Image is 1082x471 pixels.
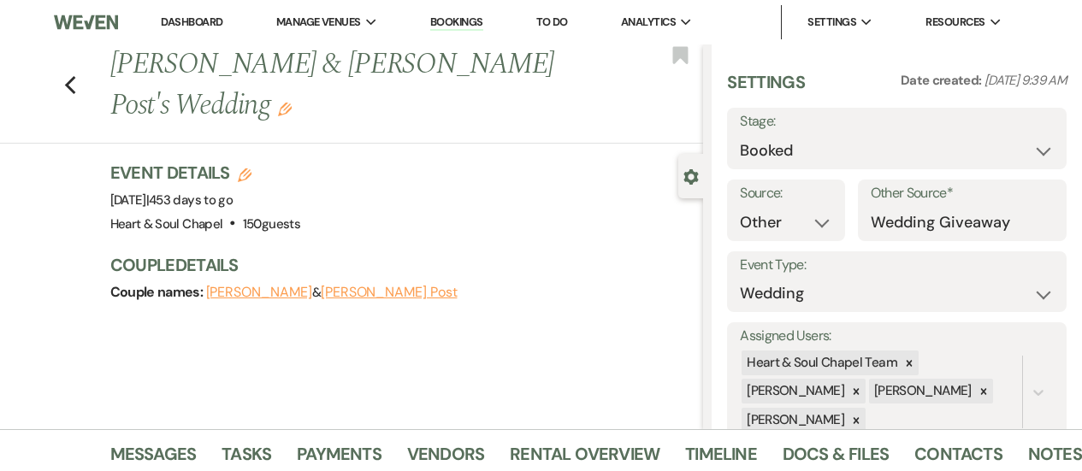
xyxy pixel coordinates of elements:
button: Edit [278,101,292,116]
label: Source: [740,181,831,206]
span: Date created: [901,72,984,89]
button: [PERSON_NAME] [206,286,312,299]
img: Weven Logo [54,4,117,40]
label: Event Type: [740,253,1054,278]
div: [PERSON_NAME] [742,379,847,403]
span: Couple names: [110,283,206,301]
div: [PERSON_NAME] [742,408,847,433]
button: Close lead details [683,168,699,184]
span: [DATE] 9:39 AM [984,72,1067,89]
a: Bookings [430,15,483,31]
button: [PERSON_NAME] Post [321,286,458,299]
a: Dashboard [161,15,222,29]
h3: Settings [727,70,805,108]
a: To Do [536,15,568,29]
div: [PERSON_NAME] [869,379,974,403]
span: Heart & Soul Chapel [110,215,223,233]
label: Stage: [740,109,1054,134]
span: Manage Venues [276,14,361,31]
span: Analytics [621,14,676,31]
span: & [206,284,458,301]
span: Settings [807,14,856,31]
h3: Event Details [110,161,300,185]
label: Assigned Users: [740,324,1054,349]
span: | [146,191,233,209]
span: Resources [925,14,984,31]
label: Other Source* [871,181,1055,206]
span: 150 guests [243,215,300,233]
h3: Couple Details [110,253,687,277]
h1: [PERSON_NAME] & [PERSON_NAME] Post's Wedding [110,44,578,126]
div: Heart & Soul Chapel Team [742,350,900,375]
span: [DATE] [110,191,234,209]
span: 453 days to go [149,191,233,209]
